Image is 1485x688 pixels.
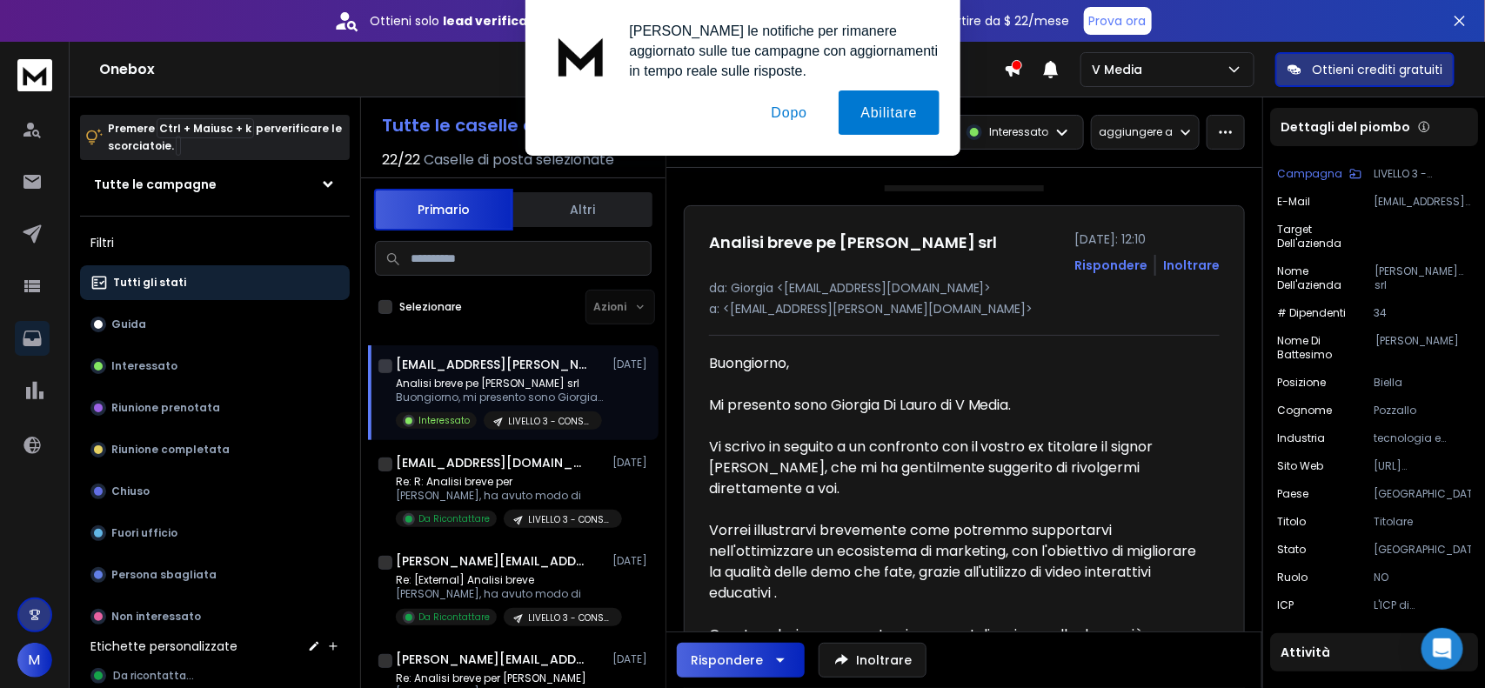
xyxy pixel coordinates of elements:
button: Guida [80,307,350,342]
font: da: [709,279,727,297]
font: Target dell'azienda [1277,222,1341,250]
font: Paese [1277,486,1308,501]
button: Non interessato [80,599,350,634]
font: Tutti gli stati [113,275,186,290]
font: [DATE] [612,553,647,568]
font: Inoltrare [856,651,912,669]
font: Titolare [1374,514,1413,529]
font: Analisi breve pe [PERSON_NAME] srl [709,231,998,253]
font: <[EMAIL_ADDRESS][PERSON_NAME][DOMAIN_NAME]> [723,300,1033,317]
button: Campagna [1277,167,1361,181]
font: Buongiorno, [709,353,789,373]
font: [GEOGRAPHIC_DATA] [1374,542,1485,557]
button: M [17,643,52,678]
button: Fuori ufficio [80,516,350,551]
font: [PERSON_NAME] [1375,333,1459,348]
font: E-mail [1277,194,1310,209]
font: Attività [1281,644,1330,661]
font: Riunione prenotata [111,400,220,415]
font: [PERSON_NAME][EMAIL_ADDRESS][DOMAIN_NAME] [396,651,717,668]
font: Interessato [111,358,177,373]
font: LIVELLO 3 - CONSAPEVOLE DEL PROBLEMA prova 2 Copia [508,415,752,428]
button: Dopo [750,90,829,135]
font: sito web [1277,458,1323,473]
font: [EMAIL_ADDRESS][PERSON_NAME][DOMAIN_NAME] [396,356,717,373]
font: Persona sbagliata [111,567,217,582]
font: Da Ricontattare [418,512,490,525]
font: [DATE] [612,455,647,470]
font: Stato [1277,542,1306,557]
font: Analisi breve pe [PERSON_NAME] srl [396,376,579,391]
font: Da Ricontattare [418,611,490,624]
font: 22 [405,150,420,170]
font: Nome di battesimo [1277,333,1332,362]
font: , che mi ha gentilmente suggerito di rivolgermi direttamente a voi. [709,458,1144,498]
font: [DATE]: 12:10 [1074,230,1146,248]
font: Re: Analisi breve per [PERSON_NAME] [396,671,586,685]
font: Re: R: Analisi breve per [396,474,512,489]
font: [DATE] [612,357,647,371]
font: Filtri [90,234,114,251]
font: Selezionare [399,299,462,314]
font: Tutte le campagne [94,176,217,193]
font: Nome dell'azienda [1277,264,1341,292]
button: Interessato [80,349,350,384]
font: [PERSON_NAME], ha avuto modo di [396,488,581,503]
font: ICP [1277,598,1294,612]
button: Rispondere [677,643,805,678]
button: Chiuso [80,474,350,509]
font: [PERSON_NAME], ha avuto modo di [396,586,581,601]
button: Inoltrare [819,643,926,678]
font: Abilitare [860,105,917,120]
font: [DATE] [612,651,647,666]
font: [GEOGRAPHIC_DATA] [1374,486,1485,501]
font: / [398,150,405,170]
font: Vi scrivo in seguito a un confronto con il vostro ex titolare il signor [PERSON_NAME] [709,437,1157,478]
font: a: [709,300,719,317]
font: Fuori ufficio [111,525,177,540]
button: Rispondere [1074,257,1147,274]
font: Rispondere [691,651,763,669]
font: Primario [418,201,470,218]
font: titolo [1277,514,1306,529]
button: Tutti gli stati [80,265,350,300]
font: Pozzallo [1374,403,1416,417]
img: icona di notifica [546,21,616,90]
font: tecnologia e servizi informatici [1374,431,1467,459]
font: Mi presento sono Giorgia Di Lauro di V Media. [709,395,1012,415]
button: Riunione prenotata [80,391,350,425]
font: Caselle di posta selezionate [424,150,614,170]
font: Guida [111,317,146,331]
div: Apri Intercom Messenger [1421,628,1463,670]
font: Campagna [1277,166,1342,181]
font: [EMAIL_ADDRESS][DOMAIN_NAME] [396,454,613,471]
font: NO [1374,570,1388,584]
font: Questa soluzione consente ai prospect di arrivare alla demo già informata e qualificata: [709,625,1147,665]
font: Riunione completata [111,442,230,457]
font: LIVELLO 3 - CONSAPEVOLE DEL PROBLEMA prova 2 Copia [528,611,772,625]
font: Chiuso [111,484,150,498]
font: Non interessato [111,609,201,624]
font: [PERSON_NAME] srl [1375,264,1463,292]
font: Cognome [1277,403,1332,417]
font: 22 [382,150,398,170]
font: 34 [1374,305,1387,320]
font: Interessato [418,414,470,427]
font: # Dipendenti [1277,305,1346,320]
font: Etichette personalizzate [90,638,237,655]
font: ruolo [1277,570,1308,584]
font: industria [1277,431,1325,445]
font: [PERSON_NAME] le notifiche per rimanere aggiornato sulle tue campagne con aggiornamenti in tempo ... [630,23,939,78]
font: Buongiorno, mi presento sono Giorgia Di [396,390,610,404]
font: Biella [1374,375,1402,390]
font: Giorgia <[EMAIL_ADDRESS][DOMAIN_NAME]> [731,279,992,297]
font: Inoltrare [1163,257,1220,274]
font: Altri [570,201,595,218]
font: [PERSON_NAME][EMAIL_ADDRESS][PERSON_NAME][DOMAIN_NAME] [396,552,820,570]
button: Riunione completata [80,432,350,467]
font: posizione [1277,375,1326,390]
font: LIVELLO 3 - CONSAPEVOLE DEL PROBLEMA prova 2 Copia [528,513,772,526]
